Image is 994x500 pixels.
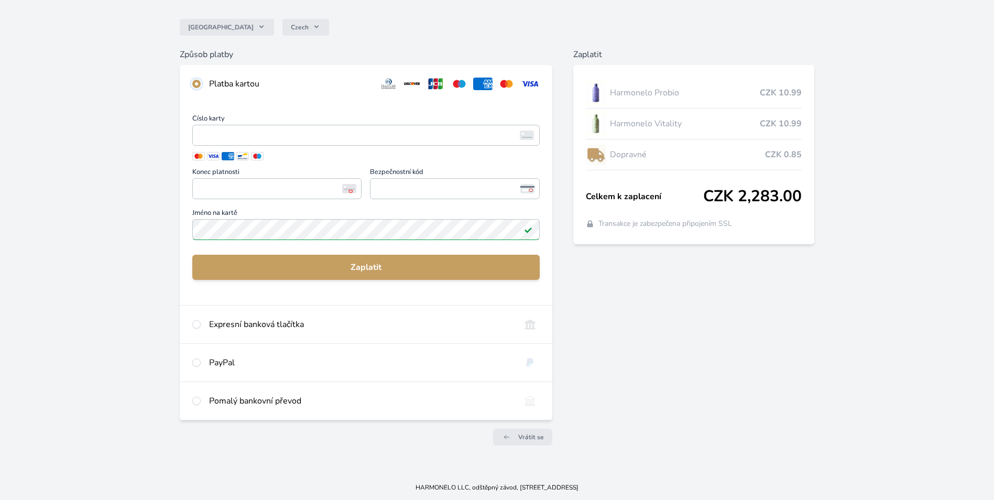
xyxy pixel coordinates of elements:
[209,356,512,369] div: PayPal
[192,210,540,219] span: Jméno na kartě
[192,169,362,178] span: Konec platnosti
[379,78,398,90] img: diners.svg
[282,19,329,36] button: Czech
[370,169,539,178] span: Bezpečnostní kód
[518,433,544,441] span: Vrátit se
[192,115,540,125] span: Číslo karty
[209,395,512,407] div: Pomalý bankovní převod
[703,187,802,206] span: CZK 2,283.00
[197,181,357,196] iframe: Iframe pro datum vypršení platnosti
[610,117,760,130] span: Harmonelo Vitality
[520,131,534,140] img: card
[192,219,540,240] input: Jméno na kartěPlatné pole
[497,78,516,90] img: mc.svg
[586,142,606,168] img: delivery-lo.png
[375,181,534,196] iframe: Iframe pro bezpečnostní kód
[610,86,760,99] span: Harmonelo Probio
[450,78,469,90] img: maestro.svg
[192,255,540,280] button: Zaplatit
[598,219,732,229] span: Transakce je zabezpečena připojením SSL
[201,261,531,274] span: Zaplatit
[520,356,540,369] img: paypal.svg
[586,80,606,106] img: CLEAN_PROBIO_se_stinem_x-lo.jpg
[520,318,540,331] img: onlineBanking_CZ.svg
[473,78,493,90] img: amex.svg
[342,184,356,193] img: Konec platnosti
[402,78,422,90] img: discover.svg
[209,78,370,90] div: Platba kartou
[760,117,802,130] span: CZK 10.99
[291,23,309,31] span: Czech
[197,128,535,143] iframe: Iframe pro číslo karty
[493,429,552,445] a: Vrátit se
[209,318,512,331] div: Expresní banková tlačítka
[188,23,254,31] span: [GEOGRAPHIC_DATA]
[180,19,274,36] button: [GEOGRAPHIC_DATA]
[586,111,606,137] img: CLEAN_VITALITY_se_stinem_x-lo.jpg
[610,148,766,161] span: Dopravné
[586,190,704,203] span: Celkem k zaplacení
[760,86,802,99] span: CZK 10.99
[426,78,445,90] img: jcb.svg
[524,225,532,234] img: Platné pole
[520,78,540,90] img: visa.svg
[765,148,802,161] span: CZK 0.85
[180,48,552,61] h6: Způsob platby
[520,395,540,407] img: bankTransfer_IBAN.svg
[573,48,815,61] h6: Zaplatit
